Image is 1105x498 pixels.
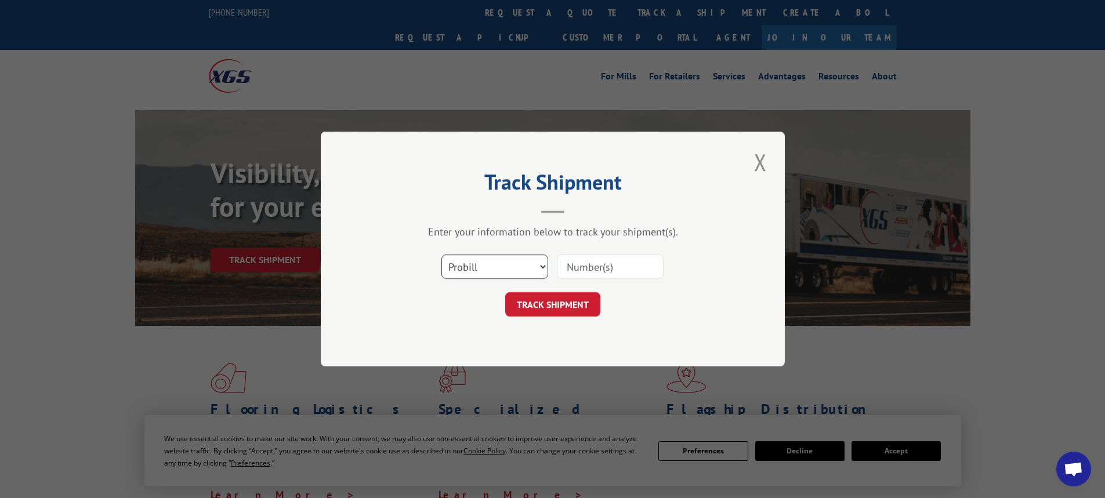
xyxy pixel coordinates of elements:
h2: Track Shipment [379,174,727,196]
div: Enter your information below to track your shipment(s). [379,225,727,238]
input: Number(s) [557,255,664,279]
button: TRACK SHIPMENT [505,292,600,317]
a: Open chat [1056,452,1091,486]
button: Close modal [751,146,770,178]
